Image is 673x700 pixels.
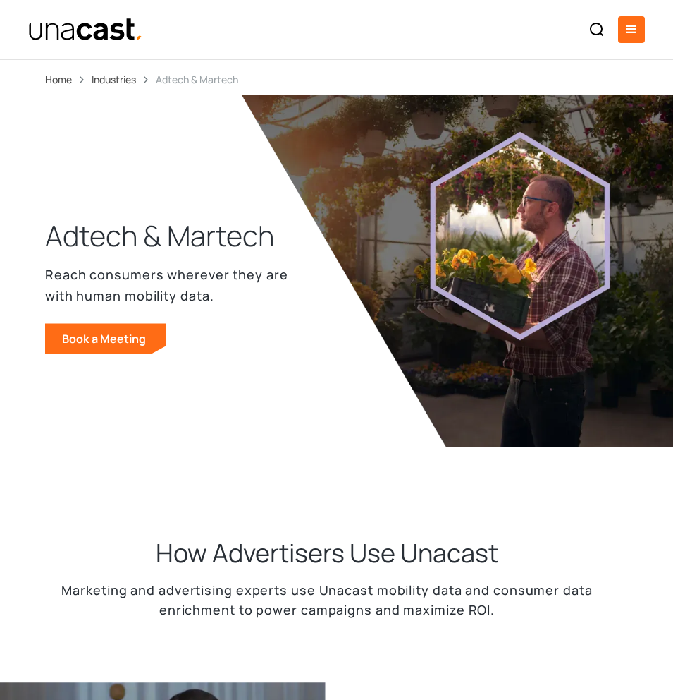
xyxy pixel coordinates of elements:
h1: Adtech & Martech [45,219,274,253]
div: Adtech & Martech [156,71,238,87]
a: Home [45,71,72,87]
a: Book a Meeting [45,323,166,354]
img: Search icon [588,21,605,38]
img: Unacast text logo [28,18,143,42]
h2: How Advertisers Use Unacast [156,538,498,568]
p: Reach consumers wherever they are with human mobility data. [45,264,292,306]
a: Industries [92,71,136,87]
p: Marketing and advertising experts use Unacast mobility data and consumer data enrichment to power... [45,580,609,621]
